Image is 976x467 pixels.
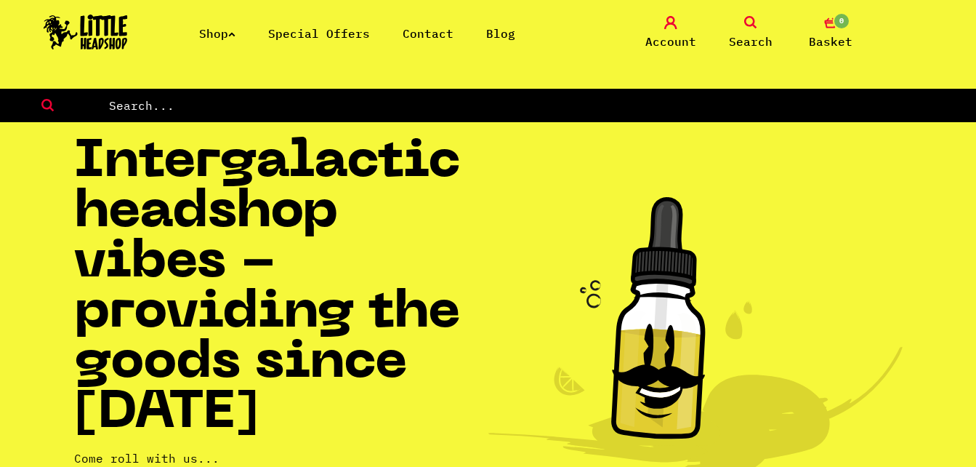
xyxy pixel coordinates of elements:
[809,33,852,50] span: Basket
[833,12,850,30] span: 0
[486,26,515,41] a: Blog
[794,16,867,50] a: 0 Basket
[199,26,235,41] a: Shop
[729,33,773,50] span: Search
[44,15,128,49] img: Little Head Shop Logo
[108,96,976,115] input: Search...
[268,26,370,41] a: Special Offers
[403,26,453,41] a: Contact
[714,16,787,50] a: Search
[645,33,696,50] span: Account
[74,138,488,439] h1: Intergalactic headshop vibes - providing the goods since [DATE]
[74,450,488,467] p: Come roll with us...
